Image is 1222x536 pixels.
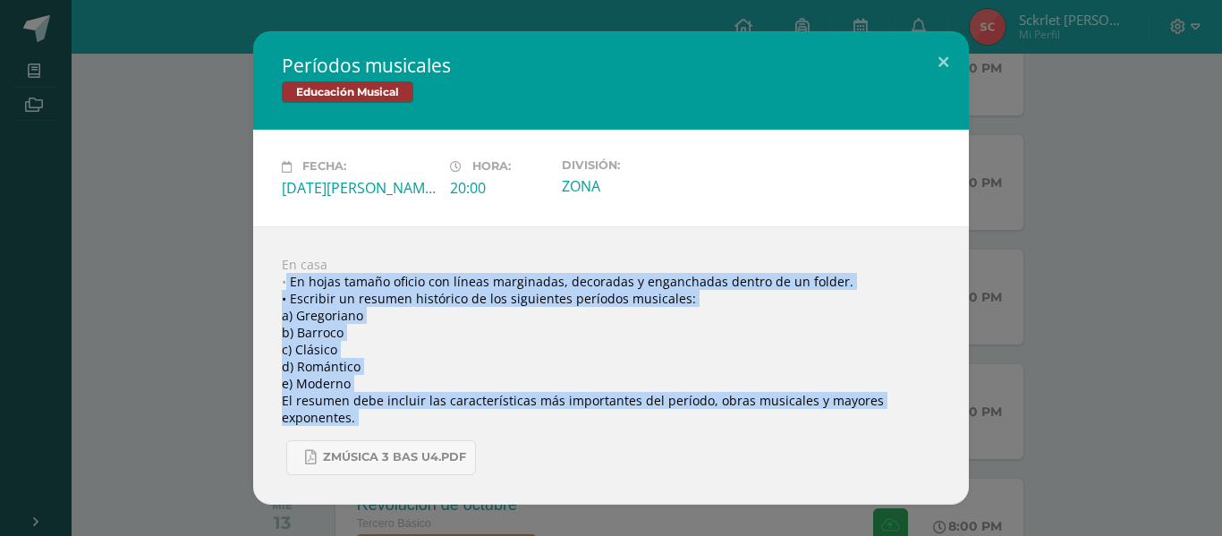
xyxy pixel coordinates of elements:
[472,160,511,174] span: Hora:
[282,178,436,198] div: [DATE][PERSON_NAME]
[253,226,969,505] div: En casa • En hojas tamaño oficio con líneas marginadas, decoradas y enganchadas dentro de un fold...
[323,450,466,464] span: Zmúsica 3 Bas U4.pdf
[450,178,547,198] div: 20:00
[302,160,346,174] span: Fecha:
[282,81,413,103] span: Educación Musical
[562,158,716,172] label: División:
[282,53,940,78] h2: Períodos musicales
[918,31,969,92] button: Close (Esc)
[562,176,716,196] div: ZONA
[286,440,476,475] a: Zmúsica 3 Bas U4.pdf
